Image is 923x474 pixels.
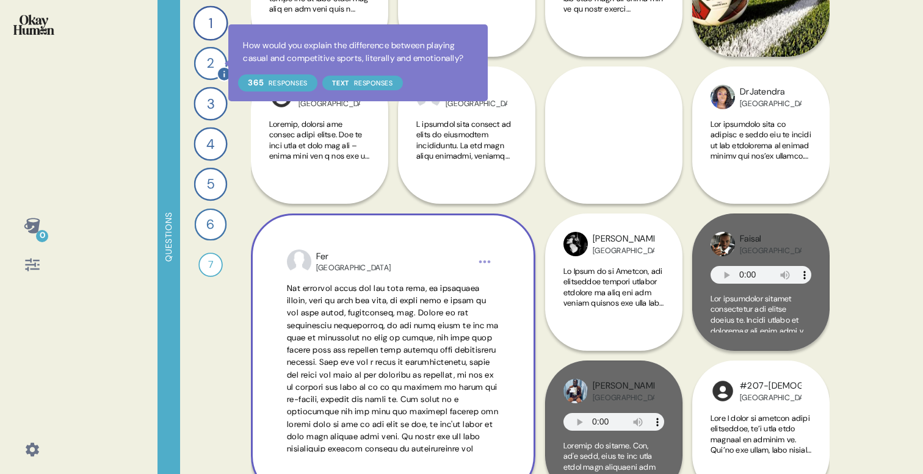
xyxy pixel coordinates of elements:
div: #207-[DEMOGRAPHIC_DATA] [740,379,802,393]
div: [GEOGRAPHIC_DATA] [740,393,802,403]
div: 6 [195,209,227,241]
div: [GEOGRAPHIC_DATA] [446,99,507,109]
div: 1 [193,5,228,40]
img: l1ibTKarBSWXLOhlfT5LxFP+OttMJpPJZDKZTCbz9PgHEggSPYjZSwEAAAAASUVORK5CYII= [269,85,294,109]
div: [GEOGRAPHIC_DATA] [593,393,654,403]
div: [PERSON_NAME] [593,232,654,246]
div: [GEOGRAPHIC_DATA] [316,263,391,273]
div: [PERSON_NAME] [593,379,654,393]
div: 5 [194,168,228,201]
div: [GEOGRAPHIC_DATA] [299,99,360,109]
div: [GEOGRAPHIC_DATA] [740,246,802,256]
div: 7 [198,253,223,277]
div: 2 [194,47,227,80]
div: [GEOGRAPHIC_DATA] [593,246,654,256]
div: #207-[DEMOGRAPHIC_DATA] [299,85,360,99]
img: profilepic_8451116051603654.jpg [416,85,441,109]
img: okayhuman.3b1b6348.png [13,15,54,35]
div: 3 [194,87,227,120]
img: profilepic_8040384002730009.jpg [711,232,735,256]
div: DrJatendra [740,85,802,99]
div: 0 [36,230,48,242]
img: profilepic_8451116051603654.jpg [287,250,311,274]
div: 4 [194,127,227,160]
img: profilepic_8649432308470480.jpg [711,85,735,109]
img: profilepic_9014590598580420.jpg [563,379,588,403]
img: profilepic_8697357073689925.jpg [563,232,588,256]
div: [GEOGRAPHIC_DATA] [740,99,802,109]
div: Faisal [740,232,802,246]
img: l1ibTKarBSWXLOhlfT5LxFP+OttMJpPJZDKZTCbz9PgHEggSPYjZSwEAAAAASUVORK5CYII= [711,379,735,403]
div: Fer [316,250,391,264]
div: Fer [446,85,507,99]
